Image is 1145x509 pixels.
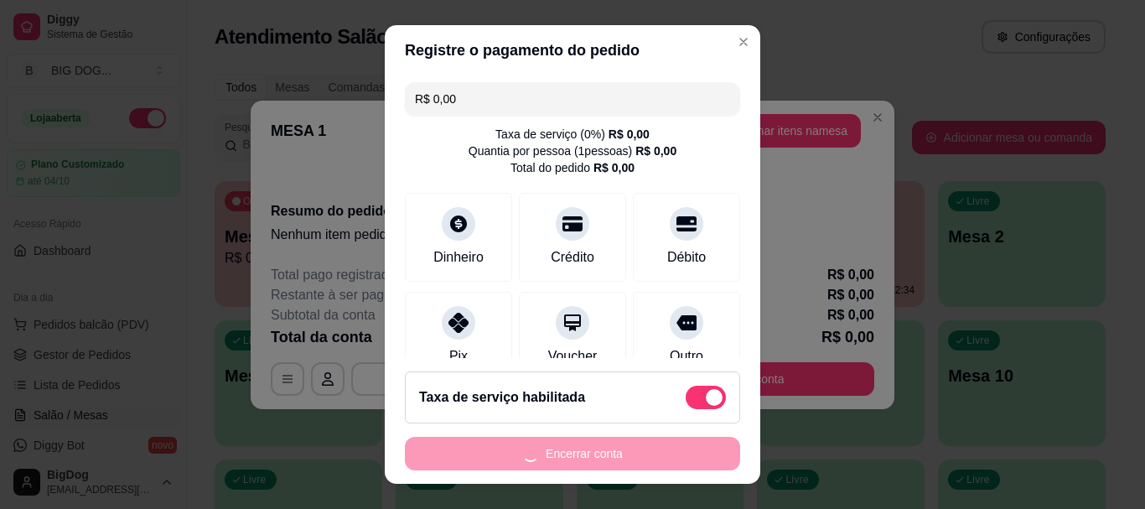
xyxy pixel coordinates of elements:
[449,346,468,366] div: Pix
[730,29,757,55] button: Close
[593,159,635,176] div: R$ 0,00
[385,25,760,75] header: Registre o pagamento do pedido
[667,247,706,267] div: Débito
[495,126,650,143] div: Taxa de serviço ( 0 %)
[433,247,484,267] div: Dinheiro
[551,247,594,267] div: Crédito
[635,143,676,159] div: R$ 0,00
[548,346,598,366] div: Voucher
[609,126,650,143] div: R$ 0,00
[510,159,635,176] div: Total do pedido
[415,82,730,116] input: Ex.: hambúrguer de cordeiro
[670,346,703,366] div: Outro
[469,143,676,159] div: Quantia por pessoa ( 1 pessoas)
[419,387,585,408] h2: Taxa de serviço habilitada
